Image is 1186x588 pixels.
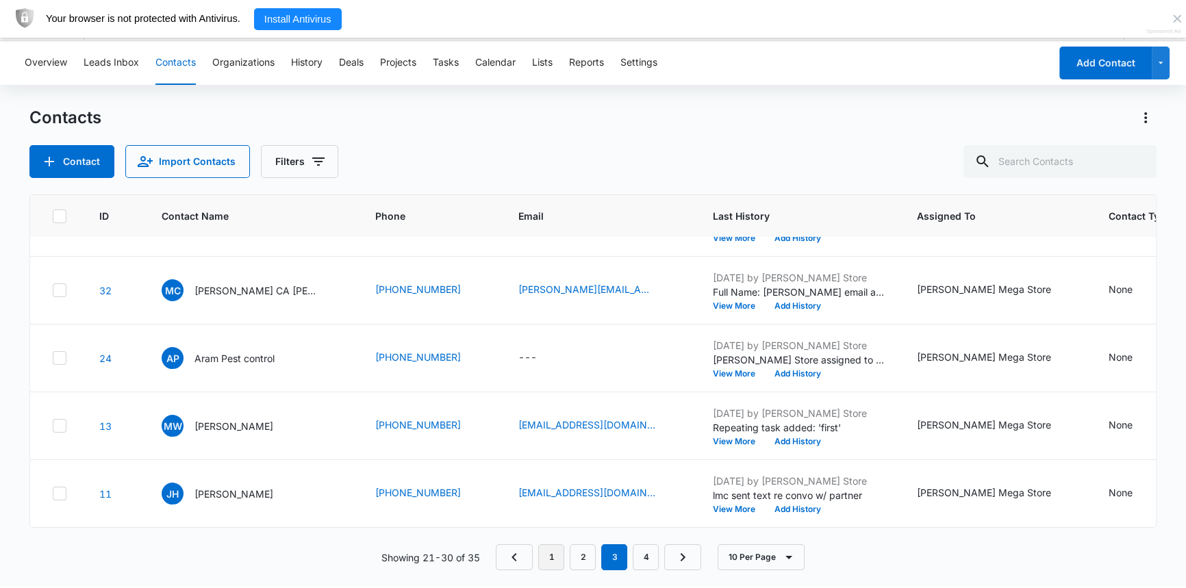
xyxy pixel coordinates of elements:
[518,485,655,500] a: [EMAIL_ADDRESS][DOMAIN_NAME]
[570,544,596,570] a: Page 2
[212,41,275,85] button: Organizations
[1109,282,1157,298] div: Contact Type - None - Select to Edit Field
[713,406,884,420] p: [DATE] by [PERSON_NAME] Store
[1109,350,1133,364] div: None
[518,209,660,223] span: Email
[375,485,485,502] div: Phone - (479) 903-5585 - Select to Edit Field
[713,302,765,310] button: View More
[713,488,884,502] p: lmc sent text re convo w/ partner
[1059,47,1152,79] button: Add Contact
[518,418,655,432] a: [EMAIL_ADDRESS][DOMAIN_NAME]
[765,302,831,310] button: Add History
[1109,350,1157,366] div: Contact Type - None - Select to Edit Field
[917,282,1076,298] div: Assigned To - John Mega Store - Select to Edit Field
[917,209,1056,223] span: Assigned To
[518,282,655,296] a: [PERSON_NAME][EMAIL_ADDRESS][PERSON_NAME][DOMAIN_NAME]
[99,488,112,500] a: Navigate to contact details page for Janice Holland
[569,41,604,85] button: Reports
[718,544,805,570] button: 10 Per Page
[1109,485,1157,502] div: Contact Type - None - Select to Edit Field
[1109,418,1133,432] div: None
[518,350,562,366] div: Email - - Select to Edit Field
[917,485,1051,500] div: [PERSON_NAME] Mega Store
[1109,418,1157,434] div: Contact Type - None - Select to Edit Field
[162,279,184,301] span: MC
[713,474,884,488] p: [DATE] by [PERSON_NAME] Store
[475,41,516,85] button: Calendar
[1135,107,1157,129] button: Actions
[375,418,461,432] a: [PHONE_NUMBER]
[518,485,680,502] div: Email - thejanholland@gmail.com - Select to Edit Field
[713,209,864,223] span: Last History
[917,350,1076,366] div: Assigned To - John Mega Store - Select to Edit Field
[917,350,1051,364] div: [PERSON_NAME] Mega Store
[162,483,184,504] span: JH
[380,41,416,85] button: Projects
[601,544,627,570] em: 3
[917,418,1076,434] div: Assigned To - John Mega Store - Select to Edit Field
[713,420,884,435] p: Repeating task added: 'first'
[496,544,701,570] nav: Pagination
[162,209,323,223] span: Contact Name
[162,483,298,504] div: Contact Name - Janice Holland - Select to Edit Field
[162,415,184,437] span: MW
[29,145,114,178] button: Add Contact
[375,282,485,298] div: Phone - (352) 444-9848 - Select to Edit Field
[162,415,298,437] div: Contact Name - Milton Whisby - Select to Edit Field
[162,347,184,369] span: AP
[538,544,564,570] a: Page 1
[291,41,323,85] button: History
[375,350,485,366] div: Phone - +1 (513) 984-0303 - Select to Edit Field
[339,41,364,85] button: Deals
[532,41,553,85] button: Lists
[1109,209,1171,223] span: Contact Type
[1109,485,1133,500] div: None
[375,485,461,500] a: [PHONE_NUMBER]
[1109,282,1133,296] div: None
[713,338,884,353] p: [DATE] by [PERSON_NAME] Store
[194,487,273,501] p: [PERSON_NAME]
[99,209,109,223] span: ID
[664,544,701,570] a: Next Page
[765,437,831,446] button: Add History
[518,350,537,366] div: ---
[713,505,765,513] button: View More
[194,419,273,433] p: [PERSON_NAME]
[633,544,659,570] a: Page 4
[261,145,338,178] button: Filters
[713,234,765,242] button: View More
[194,351,275,366] p: Aram Pest control
[963,145,1157,178] input: Search Contacts
[496,544,533,570] a: Previous Page
[155,41,196,85] button: Contacts
[765,505,831,513] button: Add History
[99,353,112,364] a: Navigate to contact details page for Aram Pest control
[433,41,459,85] button: Tasks
[375,350,461,364] a: [PHONE_NUMBER]
[620,41,657,85] button: Settings
[99,420,112,432] a: Navigate to contact details page for Milton Whisby
[99,285,112,296] a: Navigate to contact details page for Madhukar CA Killamsetti
[375,282,461,296] a: [PHONE_NUMBER]
[162,279,342,301] div: Contact Name - Madhukar CA Killamsetti - Select to Edit Field
[375,209,466,223] span: Phone
[381,550,479,565] p: Showing 21-30 of 35
[917,282,1051,296] div: [PERSON_NAME] Mega Store
[84,41,139,85] button: Leads Inbox
[518,282,680,298] div: Email - madhukar.killamsetti@gmail.com - Select to Edit Field
[375,418,485,434] div: Phone - (612) 432-0938 - Select to Edit Field
[765,234,831,242] button: Add History
[518,418,680,434] div: Email - Milcrazy1979@gmail.com - Select to Edit Field
[29,107,101,128] h1: Contacts
[125,145,250,178] button: Import Contacts
[713,270,884,285] p: [DATE] by [PERSON_NAME] Store
[917,485,1076,502] div: Assigned To - John Mega Store - Select to Edit Field
[713,285,884,299] p: Full Name: [PERSON_NAME] email address: [EMAIL_ADDRESS][DOMAIN_NAME]
[917,418,1051,432] div: [PERSON_NAME] Mega Store
[713,370,765,378] button: View More
[25,41,67,85] button: Overview
[765,370,831,378] button: Add History
[713,437,765,446] button: View More
[713,353,884,367] p: [PERSON_NAME] Store assigned to contact.
[194,283,318,298] p: [PERSON_NAME] CA [PERSON_NAME]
